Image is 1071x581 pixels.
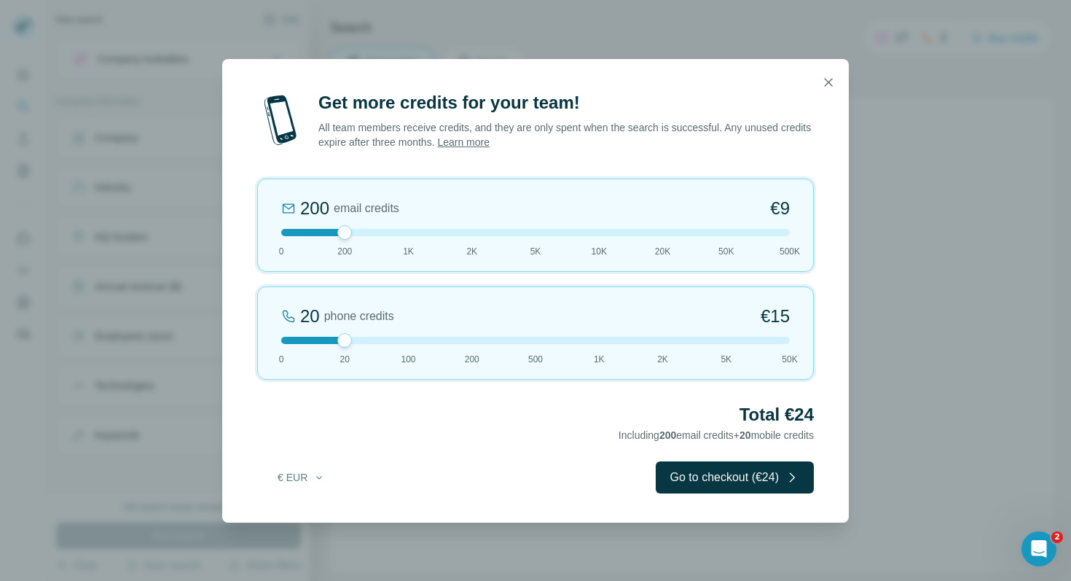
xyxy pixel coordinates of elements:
span: 5K [721,353,731,366]
h2: Total €24 [257,403,814,426]
div: 20 [300,305,320,328]
span: phone credits [324,308,394,325]
iframe: Intercom live chat [1021,531,1056,566]
p: All team members receive credits, and they are only spent when the search is successful. Any unus... [318,120,814,149]
span: 0 [279,245,284,258]
span: 50K [782,353,797,366]
span: 200 [337,245,352,258]
span: email credits [334,200,399,217]
span: 2 [1051,531,1063,543]
span: 2K [657,353,668,366]
span: 5K [530,245,541,258]
a: Learn more [437,136,490,148]
span: 20 [340,353,350,366]
img: mobile-phone [257,91,304,149]
span: 10K [592,245,607,258]
span: €15 [761,305,790,328]
span: 100 [401,353,415,366]
button: Go to checkout (€24) [656,461,814,494]
span: 50K [718,245,734,258]
span: Including email credits + mobile credits [619,429,814,441]
div: 200 [300,197,329,220]
span: 200 [465,353,479,366]
span: 1K [403,245,414,258]
span: 2K [466,245,477,258]
span: 200 [659,429,676,441]
span: 1K [594,353,605,366]
button: € EUR [267,464,335,491]
span: €9 [770,197,790,220]
span: 20 [739,429,751,441]
span: 500K [780,245,800,258]
span: 20K [655,245,670,258]
span: 500 [528,353,543,366]
span: 0 [279,353,284,366]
